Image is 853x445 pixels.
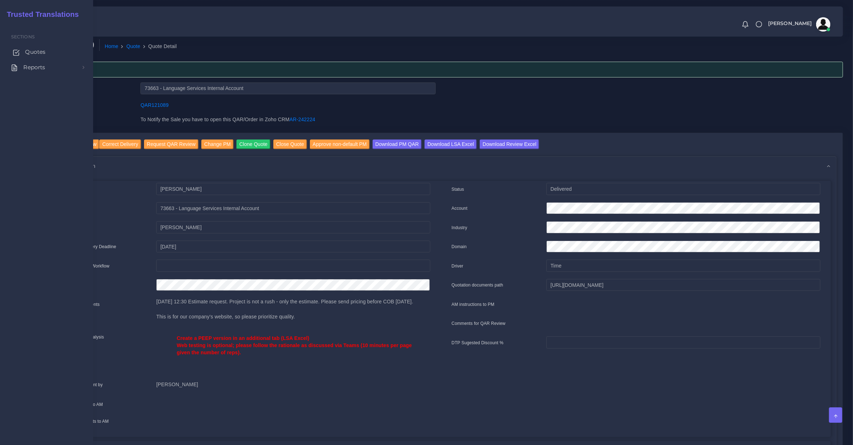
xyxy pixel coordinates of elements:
[2,10,79,19] h2: Trusted Translations
[480,139,539,149] input: Download Review Excel
[46,157,836,175] div: Quote information
[452,243,467,250] label: Domain
[135,116,441,128] div: To Notify the Sale you have to open this QAR/Order in Zoho CRM
[105,43,118,50] a: Home
[452,340,504,346] label: DTP Sugested Discount %
[5,60,88,75] a: Reports
[452,186,464,193] label: Status
[156,298,430,321] p: [DATE] 12:30 Estimate request. Project is not a rush - only the estimate. Please send pricing bef...
[126,43,140,50] a: Quote
[289,117,315,122] a: AR-242224
[273,139,307,149] input: Close Quote
[452,205,468,212] label: Account
[2,9,79,20] a: Trusted Translations
[99,139,141,149] input: Correct Delivery
[452,224,468,231] label: Industry
[169,335,425,342] li: Create a PEEP version in an additional tab (LSA Excel)
[452,282,503,288] label: Quotation documents path
[140,102,168,108] a: QAR121089
[5,44,88,60] a: Quotes
[201,139,234,149] input: Change PM
[169,342,425,356] li: Web testing is optional; please follow the rationale as discussed via Teams (10 minutes per page ...
[144,139,198,149] input: Request QAR Review
[373,139,422,149] input: Download PM QAR
[156,221,430,233] input: pm
[765,17,833,32] a: [PERSON_NAME]avatar
[452,263,464,269] label: Driver
[11,34,93,41] span: Sections
[236,139,270,149] input: Clone Quote
[452,320,505,327] label: Comments for QAR Review
[25,48,45,56] span: Quotes
[156,381,430,388] p: [PERSON_NAME]
[425,139,477,149] input: Download LSA Excel
[310,139,370,149] input: Approve non-default PM
[39,62,843,77] div: QAR Review Done
[816,17,830,32] img: avatar
[452,301,495,308] label: AM instructions to PM
[768,21,812,26] span: [PERSON_NAME]
[23,63,45,71] span: Reports
[140,43,177,50] li: Quote Detail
